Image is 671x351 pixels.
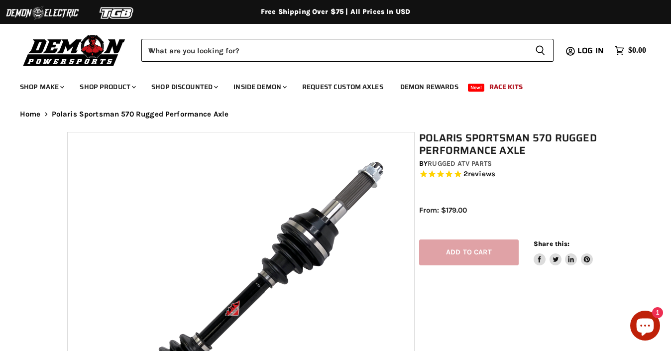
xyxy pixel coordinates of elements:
[141,39,527,62] input: When autocomplete results are available use up and down arrows to review and enter to select
[393,77,466,97] a: Demon Rewards
[428,159,492,168] a: Rugged ATV Parts
[419,206,467,215] span: From: $179.00
[20,110,41,118] a: Home
[295,77,391,97] a: Request Custom Axles
[20,32,129,68] img: Demon Powersports
[627,311,663,343] inbox-online-store-chat: Shopify online store chat
[12,77,70,97] a: Shop Make
[5,3,80,22] img: Demon Electric Logo 2
[141,39,554,62] form: Product
[610,43,651,58] a: $0.00
[628,46,646,55] span: $0.00
[80,3,154,22] img: TGB Logo 2
[226,77,293,97] a: Inside Demon
[419,132,608,157] h1: Polaris Sportsman 570 Rugged Performance Axle
[12,73,644,97] ul: Main menu
[534,239,593,266] aside: Share this:
[419,169,608,180] span: Rated 5.0 out of 5 stars 2 reviews
[52,110,229,118] span: Polaris Sportsman 570 Rugged Performance Axle
[144,77,224,97] a: Shop Discounted
[468,170,495,179] span: reviews
[534,240,569,247] span: Share this:
[468,84,485,92] span: New!
[527,39,554,62] button: Search
[482,77,530,97] a: Race Kits
[419,158,608,169] div: by
[463,170,495,179] span: 2 reviews
[72,77,142,97] a: Shop Product
[573,46,610,55] a: Log in
[577,44,604,57] span: Log in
